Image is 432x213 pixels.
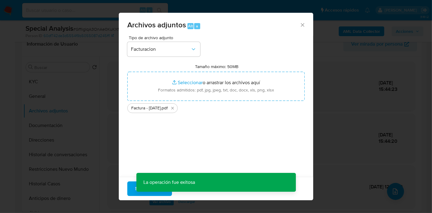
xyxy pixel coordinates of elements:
button: Facturacion [127,42,200,57]
span: Archivos adjuntos [127,19,186,30]
button: Eliminar Factura - Mayo 2025.pdf [169,105,176,112]
span: Tipo de archivo adjunto [129,36,202,40]
span: Factura - [DATE] [131,105,161,111]
p: La operación fue exitosa [136,173,203,192]
ul: Archivos seleccionados [127,101,305,113]
span: Alt [188,23,193,29]
button: Cerrar [300,22,305,27]
span: a [196,23,198,29]
span: Facturacion [131,46,190,52]
span: Cancelar [182,182,202,195]
button: Subir archivo [127,181,172,196]
span: .pdf [161,105,168,111]
span: Subir archivo [135,182,164,195]
label: Tamaño máximo: 50MB [195,64,239,69]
